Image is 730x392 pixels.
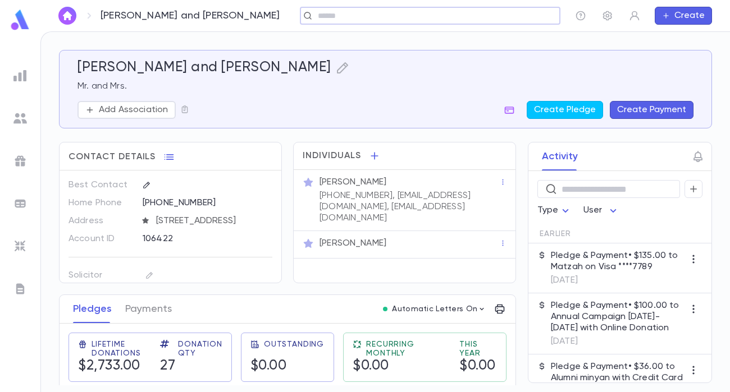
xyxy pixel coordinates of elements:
[92,340,147,358] span: Lifetime Donations
[61,11,74,20] img: home_white.a664292cf8c1dea59945f0da9f25487c.svg
[69,230,133,248] p: Account ID
[542,142,578,170] button: Activity
[366,340,446,358] span: Recurring Monthly
[459,340,497,358] span: This Year
[73,295,112,323] button: Pledges
[78,358,147,375] h5: $2,733.00
[583,200,620,222] div: User
[537,200,572,222] div: Type
[69,194,133,212] p: Home Phone
[320,177,386,188] p: [PERSON_NAME]
[320,238,386,249] p: [PERSON_NAME]
[13,112,27,125] img: students_grey.60c7aba0da46da39d6d829b817ac14fc.svg
[125,295,172,323] button: Payments
[152,215,273,227] span: [STREET_ADDRESS]
[540,229,571,238] span: Earlier
[69,212,133,230] p: Address
[551,361,685,384] p: Pledge & Payment • $36.00 to Alumni minyan with Credit Card
[13,197,27,210] img: batches_grey.339ca447c9d9533ef1741baa751efc33.svg
[13,239,27,253] img: imports_grey.530a8a0e642e233f2baf0ef88e8c9fcb.svg
[551,336,685,347] p: [DATE]
[99,104,168,116] p: Add Association
[69,176,133,194] p: Best Contact
[9,9,31,31] img: logo
[610,101,693,119] button: Create Payment
[551,250,685,273] p: Pledge & Payment • $135.00 to Matzah on Visa ****7789
[13,69,27,82] img: reports_grey.c525e4749d1bce6a11f5fe2a8de1b229.svg
[537,206,559,215] span: Type
[264,340,324,349] span: Outstanding
[101,10,280,22] p: [PERSON_NAME] and [PERSON_NAME]
[178,340,222,358] span: Donation Qty
[143,194,272,211] div: [PHONE_NUMBER]
[303,150,361,162] span: Individuals
[77,101,176,119] button: Add Association
[527,101,603,119] button: Create Pledge
[320,190,499,224] p: [PHONE_NUMBER], [EMAIL_ADDRESS][DOMAIN_NAME], [EMAIL_ADDRESS][DOMAIN_NAME]
[655,7,712,25] button: Create
[69,266,133,284] p: Solicitor
[378,301,491,317] button: Automatic Letters On
[77,59,331,76] h5: [PERSON_NAME] and [PERSON_NAME]
[69,151,156,163] span: Contact Details
[459,358,497,375] h5: $0.00
[13,282,27,296] img: letters_grey.7941b92b52307dd3b8a917253454ce1c.svg
[353,358,446,375] h5: $0.00
[77,81,693,92] p: Mr. and Mrs.
[551,275,685,286] p: [DATE]
[583,206,603,215] span: User
[13,154,27,168] img: campaigns_grey.99e729a5f7ee94e3726e6486bddda8f1.svg
[160,358,222,375] h5: 27
[250,358,324,375] h5: $0.00
[551,300,685,334] p: Pledge & Payment • $100.00 to Annual Campaign [DATE]-[DATE] with Online Donation
[143,230,247,247] div: 106422
[392,305,477,313] p: Automatic Letters On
